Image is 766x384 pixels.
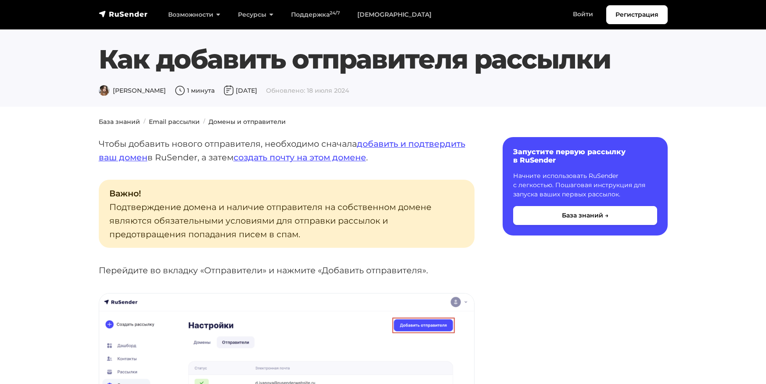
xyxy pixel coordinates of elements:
[99,87,166,94] span: [PERSON_NAME]
[513,171,657,199] p: Начните использовать RuSender с легкостью. Пошаговая инструкция для запуска ваших первых рассылок.
[175,85,185,96] img: Время чтения
[606,5,668,24] a: Регистрация
[99,137,475,164] p: Чтобы добавить нового отправителя, необходимо сначала в RuSender, а затем .
[513,148,657,164] h6: Запустите первую рассылку в RuSender
[109,188,141,199] strong: Важно!
[99,10,148,18] img: RuSender
[99,138,465,163] a: добавить и подтвердить ваш домен
[159,6,229,24] a: Возможности
[513,206,657,225] button: База знаний →
[99,43,668,75] h1: Как добавить отправителя рассылки
[223,87,257,94] span: [DATE]
[564,5,602,23] a: Войти
[223,85,234,96] img: Дата публикации
[349,6,440,24] a: [DEMOGRAPHIC_DATA]
[99,264,475,277] p: Перейдите во вкладку «Отправители» и нажмите «Добавить отправителя».
[266,87,349,94] span: Обновлено: 18 июля 2024
[149,118,200,126] a: Email рассылки
[175,87,215,94] span: 1 минута
[234,152,366,163] a: создать почту на этом домене
[99,180,475,248] p: Подтверждение домена и наличие отправителя на собственном домене являются обязательными условиями...
[99,118,140,126] a: База знаний
[330,10,340,16] sup: 24/7
[503,137,668,235] a: Запустите первую рассылку в RuSender Начните использовать RuSender с легкостью. Пошаговая инструк...
[209,118,286,126] a: Домены и отправители
[94,117,673,127] nav: breadcrumb
[229,6,282,24] a: Ресурсы
[282,6,349,24] a: Поддержка24/7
